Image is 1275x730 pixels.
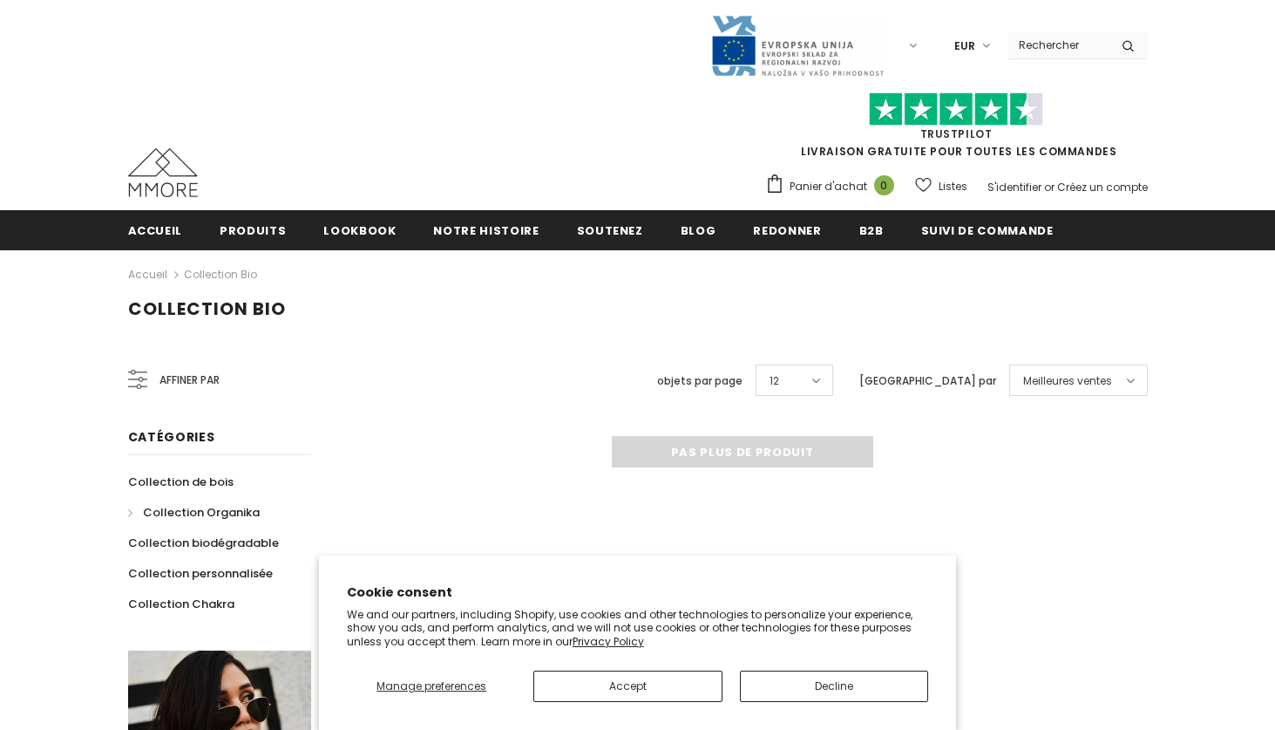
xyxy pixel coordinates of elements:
[128,558,273,589] a: Collection personnalisée
[159,371,220,390] span: Affiner par
[1023,372,1112,390] span: Meilleures ventes
[323,222,396,239] span: Lookbook
[128,467,234,497] a: Collection de bois
[790,178,867,195] span: Panier d'achat
[143,504,260,521] span: Collection Organika
[1057,180,1148,194] a: Créez un compte
[859,222,884,239] span: B2B
[433,222,539,239] span: Notre histoire
[770,372,779,390] span: 12
[433,210,539,249] a: Notre histoire
[128,589,234,619] a: Collection Chakra
[681,210,716,249] a: Blog
[128,596,234,612] span: Collection Chakra
[657,372,743,390] label: objets par page
[920,126,993,141] a: TrustPilot
[577,222,643,239] span: soutenez
[128,264,167,285] a: Accueil
[128,210,183,249] a: Accueil
[710,38,885,52] a: Javni Razpis
[128,474,234,490] span: Collection de bois
[128,222,183,239] span: Accueil
[1044,180,1055,194] span: or
[869,92,1043,126] img: Faites confiance aux étoiles pilotes
[921,222,1054,239] span: Suivi de commande
[128,497,260,528] a: Collection Organika
[573,634,644,649] a: Privacy Policy
[765,174,903,200] a: Panier d'achat 0
[376,679,486,693] span: Manage preferences
[323,210,396,249] a: Lookbook
[577,210,643,249] a: soutenez
[347,608,929,649] p: We and our partners, including Shopify, use cookies and other technologies to personalize your ex...
[954,38,975,55] span: EUR
[128,148,198,197] img: Cas MMORE
[740,671,928,702] button: Decline
[859,372,996,390] label: [GEOGRAPHIC_DATA] par
[220,210,286,249] a: Produits
[128,535,279,551] span: Collection biodégradable
[987,180,1041,194] a: S'identifier
[765,100,1148,159] span: LIVRAISON GRATUITE POUR TOUTES LES COMMANDES
[1008,32,1109,58] input: Search Site
[859,210,884,249] a: B2B
[347,671,517,702] button: Manage preferences
[921,210,1054,249] a: Suivi de commande
[128,528,279,558] a: Collection biodégradable
[710,14,885,78] img: Javni Razpis
[128,297,286,321] span: Collection Bio
[184,267,257,282] a: Collection Bio
[939,178,967,195] span: Listes
[533,671,722,702] button: Accept
[874,175,894,195] span: 0
[681,222,716,239] span: Blog
[128,428,215,446] span: Catégories
[753,222,821,239] span: Redonner
[220,222,286,239] span: Produits
[915,171,967,201] a: Listes
[753,210,821,249] a: Redonner
[128,565,273,582] span: Collection personnalisée
[347,583,929,602] h2: Cookie consent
